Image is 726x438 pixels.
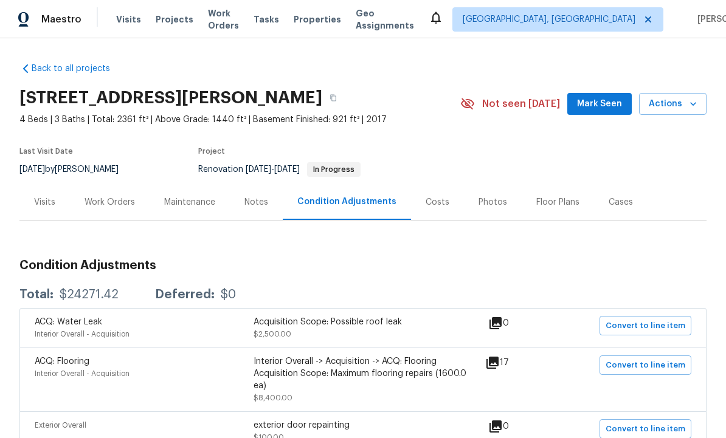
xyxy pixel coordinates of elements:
span: Not seen [DATE] [482,98,560,110]
div: 0 [488,316,548,330]
div: $24271.42 [60,289,119,301]
div: by [PERSON_NAME] [19,162,133,177]
span: Mark Seen [577,97,622,112]
div: Interior Overall -> Acquisition -> ACQ: Flooring Acquisition Scope: Maximum flooring repairs (160... [254,355,472,392]
div: Maintenance [164,196,215,208]
span: Convert to line item [606,422,685,436]
span: Project [198,148,225,155]
span: $8,400.00 [254,394,292,402]
div: Work Orders [85,196,135,208]
span: Convert to line item [606,319,685,333]
span: Interior Overall - Acquisition [35,370,130,377]
div: Condition Adjustments [297,196,396,208]
button: Convert to line item [600,355,691,375]
span: Visits [116,13,141,26]
button: Actions [639,93,707,115]
div: Costs [426,196,449,208]
div: Floor Plans [536,196,579,208]
div: Visits [34,196,55,208]
span: [DATE] [274,165,300,174]
div: Acquisition Scope: Possible roof leak [254,316,472,328]
span: Maestro [41,13,81,26]
a: Back to all projects [19,63,136,75]
div: 0 [488,419,548,434]
h3: Condition Adjustments [19,259,707,272]
span: - [246,165,300,174]
span: Tasks [254,15,279,24]
span: Projects [156,13,193,26]
div: Deferred: [155,289,215,301]
div: exterior door repainting [254,419,472,431]
span: Actions [649,97,697,112]
button: Copy Address [322,87,344,109]
h2: [STREET_ADDRESS][PERSON_NAME] [19,92,322,104]
span: In Progress [308,166,359,173]
div: 17 [485,355,548,370]
div: $0 [221,289,236,301]
span: $2,500.00 [254,330,291,338]
span: Last Visit Date [19,148,73,155]
div: Photos [479,196,507,208]
button: Mark Seen [567,93,632,115]
span: [DATE] [19,165,45,174]
span: 4 Beds | 3 Baths | Total: 2361 ft² | Above Grade: 1440 ft² | Basement Finished: 921 ft² | 2017 [19,114,460,126]
span: [DATE] [246,165,271,174]
span: Interior Overall - Acquisition [35,330,130,338]
span: [GEOGRAPHIC_DATA], [GEOGRAPHIC_DATA] [463,13,635,26]
div: Total: [19,289,54,301]
span: ACQ: Flooring [35,357,89,366]
span: Work Orders [208,7,239,32]
div: Cases [609,196,633,208]
span: Exterior Overall [35,422,86,429]
span: ACQ: Water Leak [35,318,102,326]
span: Renovation [198,165,361,174]
span: Convert to line item [606,358,685,372]
button: Convert to line item [600,316,691,335]
div: Notes [244,196,268,208]
span: Properties [294,13,341,26]
span: Geo Assignments [356,7,414,32]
